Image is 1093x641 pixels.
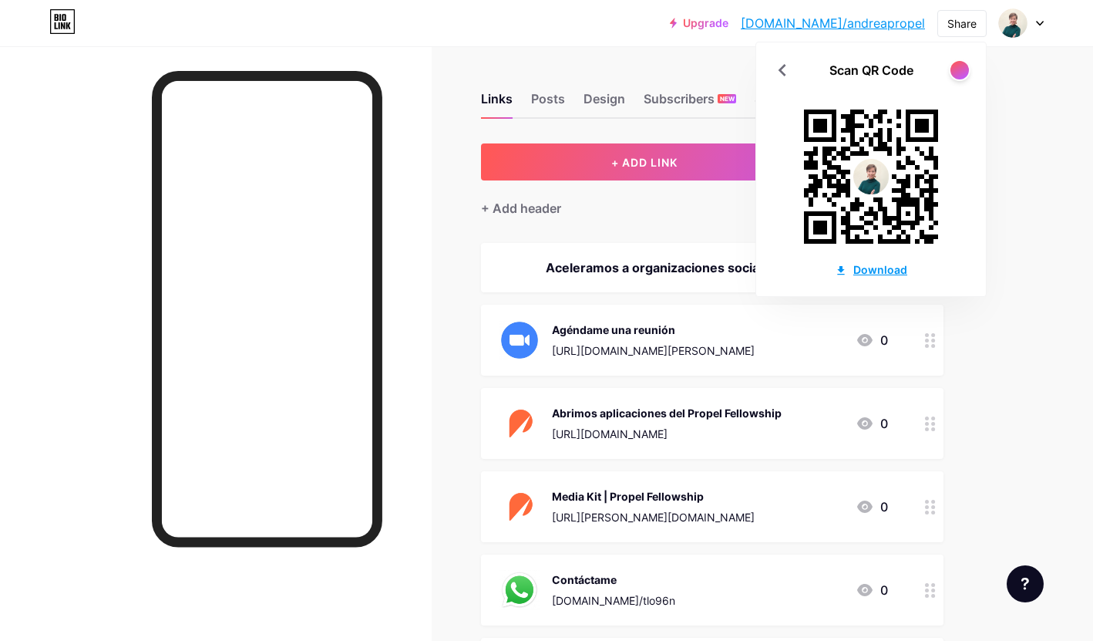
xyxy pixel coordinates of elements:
a: Upgrade [670,17,728,29]
div: Design [583,89,625,117]
img: Abrimos aplicaciones del Propel Fellowship [499,403,540,444]
div: Stats [755,89,785,117]
div: Scan QR Code [829,61,913,79]
div: Agéndame una reunión [552,322,755,338]
div: [URL][PERSON_NAME][DOMAIN_NAME] [552,509,755,525]
div: Links [481,89,513,117]
div: Share [947,15,977,32]
img: Media Kit | Propel Fellowship [499,487,540,527]
div: 0 [856,414,888,433]
img: andreapropel [998,8,1027,38]
span: + ADD LINK [611,156,678,169]
div: Media Kit | Propel Fellowship [552,488,755,504]
div: [DOMAIN_NAME]/tlo96n [552,592,675,609]
div: Subscribers [644,89,736,117]
div: 0 [856,331,888,349]
div: + Add header [481,199,561,218]
div: Contáctame [552,572,675,588]
img: Agéndame una reunión [499,320,540,360]
div: [URL][DOMAIN_NAME] [552,426,782,442]
div: Posts [531,89,565,117]
div: [URL][DOMAIN_NAME][PERSON_NAME] [552,342,755,359]
div: Abrimos aplicaciones del Propel Fellowship [552,405,782,421]
span: NEW [720,94,735,103]
div: 0 [856,581,888,599]
div: 0 [856,498,888,516]
div: Download [835,261,907,278]
img: Contáctame [499,570,540,610]
button: + ADD LINK [481,143,809,180]
a: [DOMAIN_NAME]/andreapropel [741,14,925,32]
div: Aceleramos a organizaciones sociales de LatAm. [499,258,888,277]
